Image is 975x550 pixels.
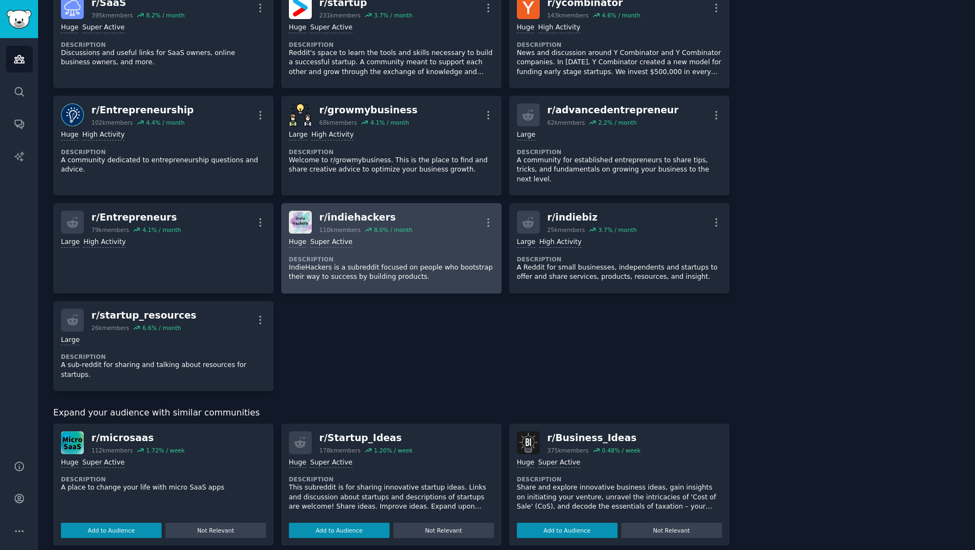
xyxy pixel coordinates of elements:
div: Large [517,130,535,140]
div: Huge [61,458,78,468]
p: News and discussion around Y Combinator and Y Combinator companies. In [DATE], Y Combinator creat... [517,48,722,77]
div: 231k members [319,11,361,19]
div: 178k members [319,447,361,454]
a: r/Entrepreneurs79kmembers4.1% / monthLargeHigh Activity [53,203,274,294]
dt: Description [61,475,266,483]
div: 375k members [547,447,589,454]
div: Huge [61,23,78,33]
p: A Reddit for small businesses, independents and startups to offer and share services, products, r... [517,263,722,282]
div: 25k members [547,226,585,234]
div: Large [289,130,307,140]
p: A community dedicated to entrepreneurship questions and advice. [61,156,266,175]
div: r/ indiehackers [319,211,412,224]
div: 3.7 % / month [598,226,637,234]
button: Not Relevant [165,523,266,538]
a: growmybusinessr/growmybusiness68kmembers4.1% / monthLargeHigh ActivityDescriptionWelcome to r/gro... [281,96,502,195]
dt: Description [61,353,266,360]
div: 4.6 % / month [602,11,640,19]
div: Large [61,335,79,346]
div: Huge [289,237,306,248]
div: Huge [61,130,78,140]
span: Expand your audience with similar communities [53,406,260,420]
a: indiehackersr/indiehackers110kmembers8.0% / monthHugeSuper ActiveDescriptionIndieHackers is a sub... [281,203,502,294]
div: Super Active [538,458,581,468]
div: 8.2 % / month [146,11,184,19]
div: High Activity [83,237,126,248]
dt: Description [517,255,722,263]
div: 102k members [91,119,133,126]
div: 26k members [91,324,129,332]
a: r/indiebiz25kmembers3.7% / monthLargeHigh ActivityDescriptionA Reddit for small businesses, indep... [509,203,730,294]
div: 4.1 % / month [143,226,181,234]
dt: Description [61,148,266,156]
div: High Activity [82,130,125,140]
div: r/ Startup_Ideas [319,431,413,445]
div: r/ microsaas [91,431,185,445]
div: r/ Entrepreneurs [91,211,181,224]
img: indiehackers [289,211,312,234]
div: Super Active [82,23,125,33]
button: Not Relevant [621,523,722,538]
div: 79k members [91,226,129,234]
div: 6.6 % / month [143,324,181,332]
div: 110k members [319,226,361,234]
dt: Description [61,41,266,48]
div: Super Active [310,237,353,248]
div: 143k members [547,11,589,19]
div: 395k members [91,11,133,19]
div: Huge [517,23,534,33]
p: A community for established entrepreneurs to share tips, tricks, and fundamentals on growing your... [517,156,722,185]
p: Discussions and useful links for SaaS owners, online business owners, and more. [61,48,266,68]
div: Large [61,237,79,248]
dt: Description [517,475,722,483]
dt: Description [517,41,722,48]
div: r/ indiebiz [547,211,637,224]
div: High Activity [538,23,581,33]
div: Huge [289,23,306,33]
img: GummySearch logo [7,10,32,29]
div: 112k members [91,447,133,454]
dt: Description [517,148,722,156]
p: A place to change your life with micro SaaS apps [61,483,266,493]
p: Welcome to r/growmybusiness. This is the place to find and share creative advice to optimize your... [289,156,494,175]
div: 0.48 % / week [602,447,640,454]
p: Reddit's space to learn the tools and skills necessary to build a successful startup. A community... [289,48,494,77]
img: microsaas [61,431,84,454]
div: 68k members [319,119,357,126]
div: Huge [289,458,306,468]
div: 2.2 % / month [598,119,637,126]
div: r/ Entrepreneurship [91,103,194,117]
div: r/ growmybusiness [319,103,418,117]
div: Super Active [82,458,125,468]
div: 62k members [547,119,585,126]
div: Large [517,237,535,248]
div: 8.0 % / month [374,226,412,234]
p: Share and explore innovative business ideas, gain insights on initiating your venture, unravel th... [517,483,722,512]
a: r/startup_resources26kmembers6.6% / monthLargeDescriptionA sub-reddit for sharing and talking abo... [53,301,274,392]
div: r/ advancedentrepreneur [547,103,678,117]
p: This subreddit is for sharing innovative startup ideas. Links and discussion about startups and d... [289,483,494,512]
a: r/advancedentrepreneur62kmembers2.2% / monthLargeDescriptionA community for established entrepren... [509,96,730,195]
div: Huge [517,458,534,468]
div: Super Active [310,23,353,33]
div: High Activity [311,130,354,140]
button: Add to Audience [61,523,162,538]
p: A sub-reddit for sharing and talking about resources for startups. [61,360,266,380]
div: 1.20 % / week [374,447,412,454]
button: Add to Audience [289,523,390,538]
div: High Activity [539,237,582,248]
div: r/ startup_resources [91,309,196,322]
div: 4.1 % / month [371,119,409,126]
dt: Description [289,41,494,48]
dt: Description [289,255,494,263]
div: 3.7 % / month [374,11,412,19]
button: Add to Audience [517,523,618,538]
p: IndieHackers is a subreddit focused on people who bootstrap their way to success by building prod... [289,263,494,282]
div: r/ Business_Ideas [547,431,641,445]
img: Entrepreneurship [61,103,84,126]
div: 4.4 % / month [146,119,184,126]
img: Business_Ideas [517,431,540,454]
div: 1.72 % / week [146,447,184,454]
dt: Description [289,148,494,156]
a: Entrepreneurshipr/Entrepreneurship102kmembers4.4% / monthHugeHigh ActivityDescriptionA community ... [53,96,274,195]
